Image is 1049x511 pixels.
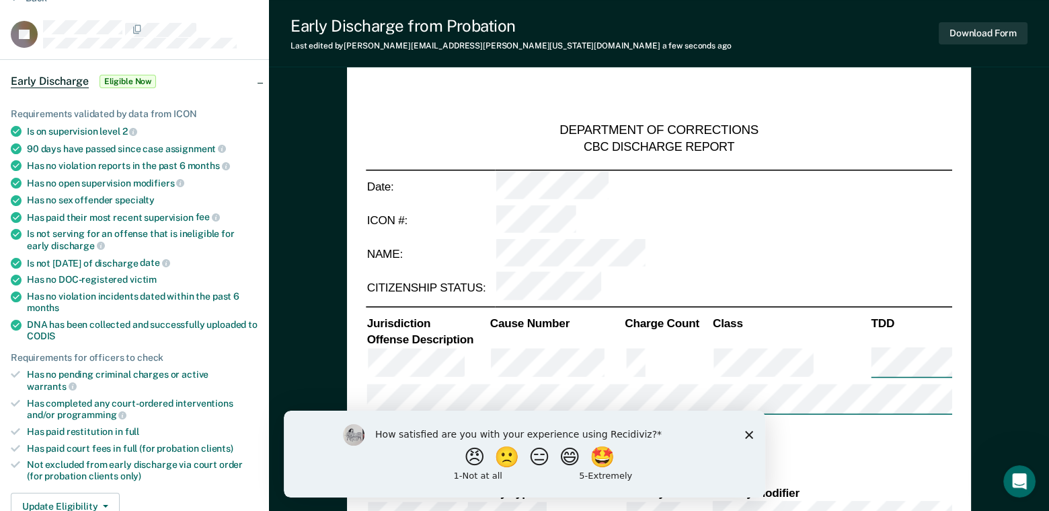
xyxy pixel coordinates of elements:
div: Has no violation reports in the past 6 [27,160,258,172]
span: modifiers [133,178,185,189]
th: Offense Description [366,331,489,346]
span: specialty [115,195,155,205]
th: Cause Number [489,316,623,331]
div: Has paid their most recent supervision [27,211,258,224]
div: Has paid court fees in full (for probation [27,443,258,454]
div: DEPARTMENT OF CORRECTIONS [559,123,759,139]
div: Not excluded from early discharge via court order (for probation clients [27,459,258,482]
div: DNA has been collected and successfully uploaded to [27,319,258,342]
th: TDD [870,316,952,331]
iframe: Survey by Kim from Recidiviz [284,411,765,498]
div: 90 days have passed since case [27,143,258,155]
span: full [125,426,139,437]
th: Jurisdiction [366,316,489,331]
span: a few seconds ago [662,41,732,50]
div: Last edited by [PERSON_NAME][EMAIL_ADDRESS][PERSON_NAME][US_STATE][DOMAIN_NAME] [290,41,732,50]
div: Is not serving for an offense that is ineligible for early [27,228,258,251]
th: Penalty Modifier [711,485,951,500]
span: warrants [27,381,77,392]
th: Class [711,316,869,331]
th: Start Date [624,428,952,442]
span: 2 [122,126,138,137]
th: Charge Count [624,316,712,331]
span: months [27,302,59,313]
span: victim [130,274,157,285]
button: Download Form [939,22,1027,44]
span: months [188,160,230,171]
span: discharge [51,240,105,251]
div: Has no DOC-registered [27,274,258,285]
span: clients) [201,443,233,454]
td: NAME: [366,238,495,271]
div: Is not [DATE] of discharge [27,257,258,269]
div: Has no violation incidents dated within the past 6 [27,291,258,314]
div: Has completed any court-ordered interventions and/or [27,398,258,421]
div: Has paid restitution in [27,426,258,438]
span: programming [57,409,126,420]
td: CITIZENSHIP STATUS: [366,271,495,305]
div: Early Discharge from Probation [290,16,732,36]
div: Has no pending criminal charges or active [27,369,258,392]
td: ICON #: [366,204,495,238]
div: Requirements validated by data from ICON [11,108,258,120]
span: fee [196,211,220,222]
div: Has no sex offender [27,195,258,206]
span: date [140,257,169,268]
span: only) [120,471,141,481]
span: Early Discharge [11,75,89,88]
span: Eligible Now [100,75,157,88]
span: assignment [165,143,226,154]
div: Requirements for officers to check [11,352,258,364]
div: Is on supervision level [27,125,258,137]
iframe: Intercom live chat [1003,465,1036,498]
td: Date: [366,170,495,204]
span: CODIS [27,331,55,341]
div: Has no open supervision [27,177,258,189]
div: CBC DISCHARGE REPORT [584,139,734,154]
